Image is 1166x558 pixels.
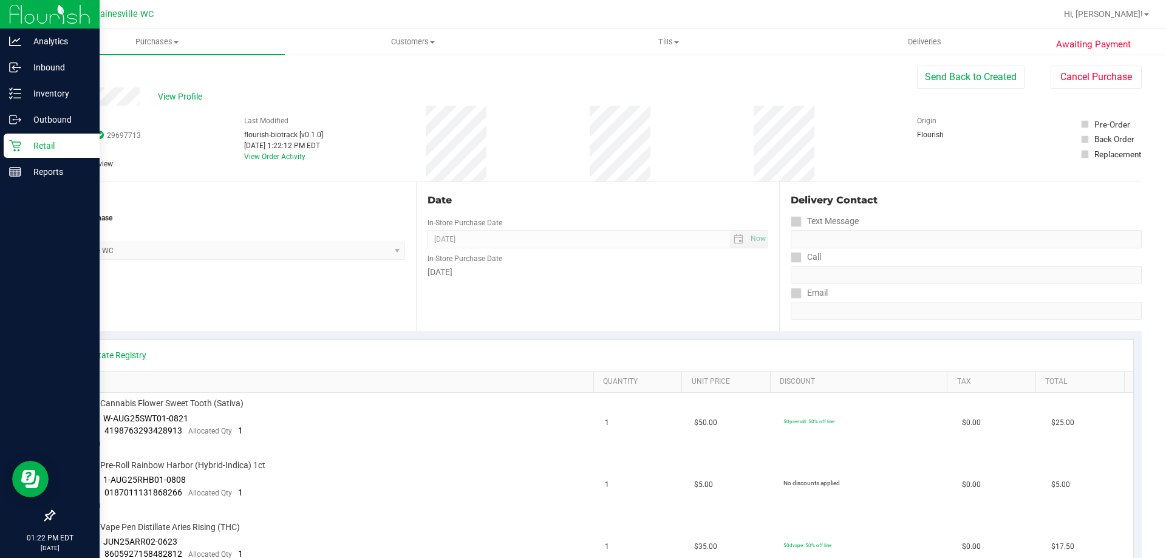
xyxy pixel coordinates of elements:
span: Tills [541,36,796,47]
p: [DATE] [5,543,94,553]
inline-svg: Inbound [9,61,21,73]
span: 4198763293428913 [104,426,182,435]
p: Retail [21,138,94,153]
div: [DATE] [428,266,768,279]
span: $25.00 [1051,417,1074,429]
p: Analytics [21,34,94,49]
input: Format: (999) 999-9999 [791,266,1142,284]
span: $0.00 [962,417,981,429]
a: Discount [780,377,943,387]
a: View Order Activity [244,152,305,161]
span: $17.50 [1051,541,1074,553]
a: Deliveries [797,29,1052,55]
span: No discounts applied [783,480,840,486]
span: 1 [238,426,243,435]
span: Hi, [PERSON_NAME]! [1064,9,1143,19]
span: FT 0.5g Pre-Roll Rainbow Harbor (Hybrid-Indica) 1ct [70,460,265,471]
span: Purchases [29,36,285,47]
div: Replacement [1094,148,1141,160]
span: 1 [605,417,609,429]
div: Back Order [1094,133,1134,145]
div: Date [428,193,768,208]
inline-svg: Outbound [9,114,21,126]
inline-svg: Retail [9,140,21,152]
label: Text Message [791,213,859,230]
span: 50dvape: 50% off line [783,542,831,548]
span: In Sync [95,129,104,141]
a: SKU [72,377,588,387]
span: View Profile [158,90,206,103]
a: Customers [285,29,540,55]
div: Delivery Contact [791,193,1142,208]
span: JUN25ARR02-0623 [103,537,177,546]
inline-svg: Inventory [9,87,21,100]
div: Pre-Order [1094,118,1130,131]
span: $35.00 [694,541,717,553]
label: In-Store Purchase Date [428,217,502,228]
a: Tills [540,29,796,55]
input: Format: (999) 999-9999 [791,230,1142,248]
span: 1 [238,488,243,497]
a: Purchases [29,29,285,55]
a: Unit Price [692,377,766,387]
iframe: Resource center [12,461,49,497]
span: $5.00 [1051,479,1070,491]
label: Email [791,284,828,302]
label: In-Store Purchase Date [428,253,502,264]
div: Location [53,193,405,208]
button: Cancel Purchase [1051,66,1142,89]
span: 50premall: 50% off line [783,418,834,424]
span: 1-AUG25RHB01-0808 [103,475,186,485]
span: 1 [605,541,609,553]
p: Reports [21,165,94,179]
p: Outbound [21,112,94,127]
label: Last Modified [244,115,288,126]
span: Deliveries [892,36,958,47]
div: Flourish [917,129,978,140]
button: Send Back to Created [917,66,1025,89]
span: Allocated Qty [188,427,232,435]
span: $0.00 [962,541,981,553]
inline-svg: Reports [9,166,21,178]
span: Gainesville WC [94,9,154,19]
inline-svg: Analytics [9,35,21,47]
p: Inbound [21,60,94,75]
div: [DATE] 1:22:12 PM EDT [244,140,323,151]
span: FT 0.3g Vape Pen Distillate Aries Rising (THC) [70,522,240,533]
span: $0.00 [962,479,981,491]
p: 01:22 PM EDT [5,532,94,543]
span: Customers [285,36,540,47]
span: 0187011131868266 [104,488,182,497]
label: Origin [917,115,936,126]
span: FT 3.5g Cannabis Flower Sweet Tooth (Sativa) [70,398,244,409]
span: $50.00 [694,417,717,429]
label: Call [791,248,821,266]
span: Awaiting Payment [1056,38,1131,52]
span: $5.00 [694,479,713,491]
span: 1 [605,479,609,491]
a: Total [1045,377,1119,387]
a: View State Registry [73,349,146,361]
span: W-AUG25SWT01-0821 [103,413,188,423]
span: Allocated Qty [188,489,232,497]
div: flourish-biotrack [v0.1.0] [244,129,323,140]
p: Inventory [21,86,94,101]
a: Quantity [603,377,677,387]
span: 29697713 [107,130,141,141]
a: Tax [957,377,1031,387]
